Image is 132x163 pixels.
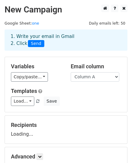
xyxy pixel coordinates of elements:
[11,97,34,106] a: Load...
[11,122,121,128] h5: Recipients
[32,21,39,25] a: one
[5,21,39,25] small: Google Sheet:
[11,72,48,82] a: Copy/paste...
[87,21,127,25] a: Daily emails left: 50
[11,153,121,160] h5: Advanced
[28,40,44,47] span: Send
[5,5,127,15] h2: New Campaign
[11,88,37,94] a: Templates
[71,63,121,70] h5: Email column
[11,122,121,138] div: Loading...
[6,33,126,47] div: 1. Write your email in Gmail 2. Click
[44,97,59,106] button: Save
[11,63,62,70] h5: Variables
[87,20,127,27] span: Daily emails left: 50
